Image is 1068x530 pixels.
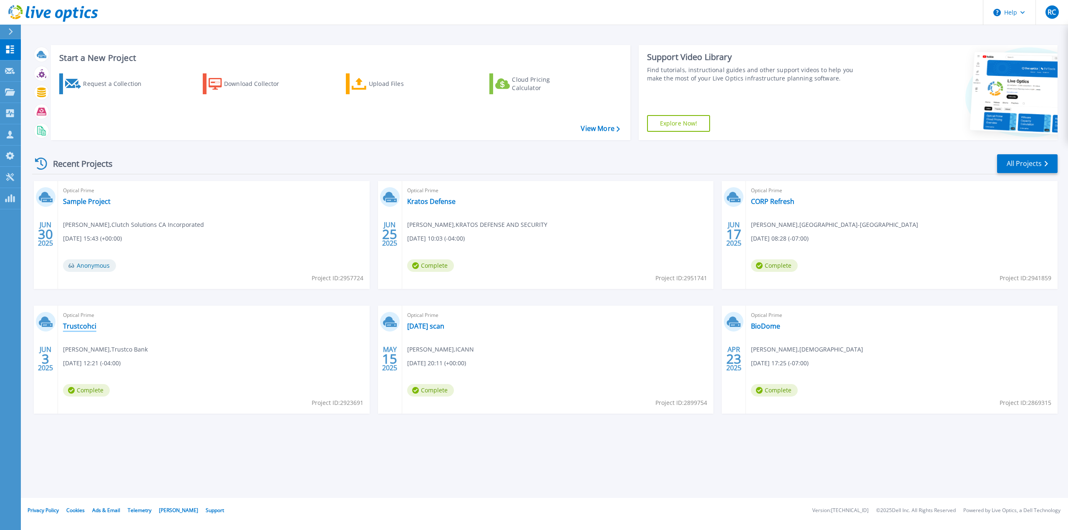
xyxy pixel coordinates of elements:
[751,259,798,272] span: Complete
[38,344,53,374] div: JUN 2025
[726,344,742,374] div: APR 2025
[63,311,365,320] span: Optical Prime
[28,507,59,514] a: Privacy Policy
[59,53,620,63] h3: Start a New Project
[63,197,111,206] a: Sample Project
[382,219,398,249] div: JUN 2025
[647,115,710,132] a: Explore Now!
[997,154,1058,173] a: All Projects
[751,220,918,229] span: [PERSON_NAME] , [GEOGRAPHIC_DATA]-[GEOGRAPHIC_DATA]
[382,231,397,238] span: 25
[159,507,198,514] a: [PERSON_NAME]
[963,508,1060,513] li: Powered by Live Optics, a Dell Technology
[812,508,869,513] li: Version: [TECHNICAL_ID]
[489,73,582,94] a: Cloud Pricing Calculator
[63,259,116,272] span: Anonymous
[407,220,547,229] span: [PERSON_NAME] , KRATOS DEFENSE AND SECURITY
[876,508,956,513] li: © 2025 Dell Inc. All Rights Reserved
[407,197,456,206] a: Kratos Defense
[751,345,863,354] span: [PERSON_NAME] , [DEMOGRAPHIC_DATA]
[1000,398,1051,407] span: Project ID: 2869315
[59,73,152,94] a: Request a Collection
[224,75,291,92] div: Download Collector
[38,231,53,238] span: 30
[407,384,454,397] span: Complete
[647,52,864,63] div: Support Video Library
[63,384,110,397] span: Complete
[1048,9,1056,15] span: RC
[63,345,148,354] span: [PERSON_NAME] , Trustco Bank
[42,355,49,362] span: 3
[38,219,53,249] div: JUN 2025
[63,186,365,195] span: Optical Prime
[63,220,204,229] span: [PERSON_NAME] , Clutch Solutions CA Incorporated
[66,507,85,514] a: Cookies
[206,507,224,514] a: Support
[312,398,363,407] span: Project ID: 2923691
[63,359,121,368] span: [DATE] 12:21 (-04:00)
[726,355,741,362] span: 23
[83,75,150,92] div: Request a Collection
[32,153,124,174] div: Recent Projects
[407,311,709,320] span: Optical Prime
[726,219,742,249] div: JUN 2025
[751,359,809,368] span: [DATE] 17:25 (-07:00)
[382,344,398,374] div: MAY 2025
[128,507,151,514] a: Telemetry
[407,345,474,354] span: [PERSON_NAME] , ICANN
[407,234,465,243] span: [DATE] 10:03 (-04:00)
[407,186,709,195] span: Optical Prime
[407,359,466,368] span: [DATE] 20:11 (+00:00)
[312,274,363,283] span: Project ID: 2957724
[203,73,296,94] a: Download Collector
[751,186,1053,195] span: Optical Prime
[751,311,1053,320] span: Optical Prime
[751,234,809,243] span: [DATE] 08:28 (-07:00)
[407,259,454,272] span: Complete
[751,197,794,206] a: CORP Refresh
[512,75,579,92] div: Cloud Pricing Calculator
[369,75,436,92] div: Upload Files
[63,322,96,330] a: Trustcohci
[751,322,780,330] a: BioDome
[647,66,864,83] div: Find tutorials, instructional guides and other support videos to help you make the most of your L...
[382,355,397,362] span: 15
[92,507,120,514] a: Ads & Email
[751,384,798,397] span: Complete
[63,234,122,243] span: [DATE] 15:43 (+00:00)
[1000,274,1051,283] span: Project ID: 2941859
[346,73,439,94] a: Upload Files
[407,322,444,330] a: [DATE] scan
[655,274,707,283] span: Project ID: 2951741
[581,125,620,133] a: View More
[655,398,707,407] span: Project ID: 2899754
[726,231,741,238] span: 17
